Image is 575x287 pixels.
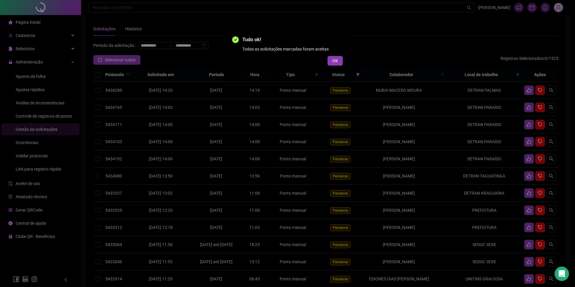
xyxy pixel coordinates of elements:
div: Todas as solicitações marcadas foram aceitas [242,46,343,52]
div: Open Intercom Messenger [555,267,569,281]
span: check-circle [232,36,239,43]
span: Tudo ok! [242,36,343,43]
button: OK [327,56,343,66]
span: OK [332,57,338,64]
